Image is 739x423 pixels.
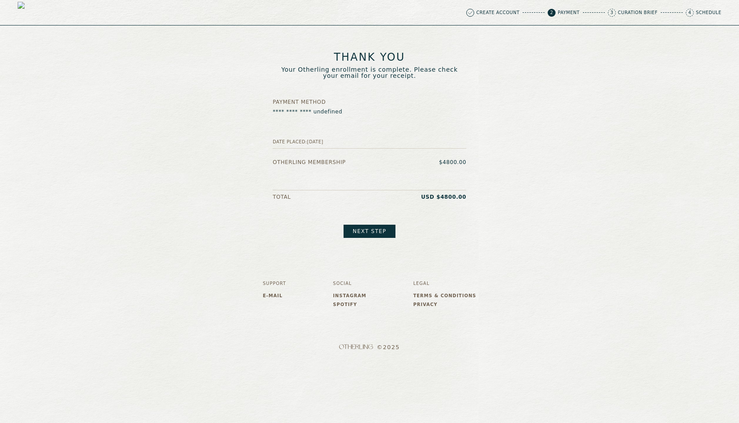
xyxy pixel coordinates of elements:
[421,194,466,200] p: USD $ 4800.00
[18,2,39,23] img: logo
[413,281,476,286] h3: Legal
[333,281,366,286] h3: Social
[476,11,519,15] p: Create Account
[413,293,476,299] a: Terms & Conditions
[333,302,366,307] a: Spotify
[273,159,346,165] p: Otherling Membership
[273,139,466,145] h5: Date placed: [DATE]
[263,344,476,351] span: © 2025
[263,293,286,299] a: E-mail
[558,11,580,15] p: Payment
[344,225,395,238] a: Next step
[439,159,466,165] p: $ 4800.00
[608,9,616,17] span: 3
[413,302,476,307] a: Privacy
[686,9,694,17] span: 4
[333,293,366,299] a: Instagram
[273,66,466,79] p: Your Otherling enrollment is complete. Please check your email for your receipt.
[263,281,286,286] h3: Support
[273,194,291,200] h5: Total
[696,11,721,15] p: Schedule
[273,99,466,105] h5: Payment Method
[618,11,658,15] p: Curation Brief
[548,9,556,17] span: 2
[273,52,466,63] h1: Thank you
